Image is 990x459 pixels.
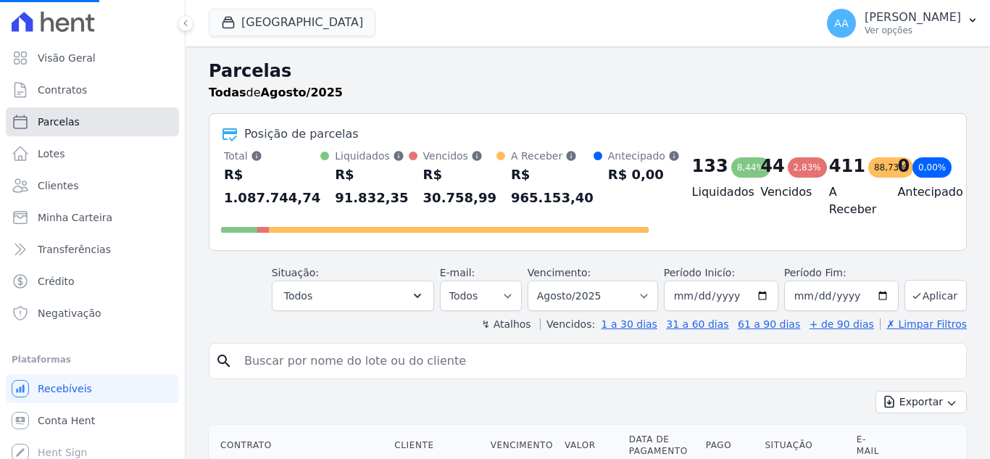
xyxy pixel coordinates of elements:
[829,183,875,218] h4: A Receber
[6,203,179,232] a: Minha Carteira
[38,210,112,225] span: Minha Carteira
[224,149,320,163] div: Total
[6,107,179,136] a: Parcelas
[284,287,312,305] span: Todos
[38,413,95,428] span: Conta Hent
[38,178,78,193] span: Clientes
[209,58,967,84] h2: Parcelas
[865,25,961,36] p: Ver opções
[38,274,75,289] span: Crédito
[692,183,738,201] h4: Liquidados
[423,149,496,163] div: Vencidos
[912,157,952,178] div: 0,00%
[6,171,179,200] a: Clientes
[209,84,343,102] p: de
[38,381,92,396] span: Recebíveis
[38,146,65,161] span: Lotes
[6,235,179,264] a: Transferências
[692,154,728,178] div: 133
[528,267,591,278] label: Vencimento:
[815,3,990,44] button: AA [PERSON_NAME] Ver opções
[244,125,359,143] div: Posição de parcelas
[38,242,111,257] span: Transferências
[608,163,680,186] div: R$ 0,00
[834,18,849,28] span: AA
[272,281,434,311] button: Todos
[897,183,943,201] h4: Antecipado
[868,157,913,178] div: 88,73%
[209,9,375,36] button: [GEOGRAPHIC_DATA]
[875,391,967,413] button: Exportar
[272,267,319,278] label: Situação:
[6,299,179,328] a: Negativação
[215,352,233,370] i: search
[731,157,770,178] div: 8,44%
[6,406,179,435] a: Conta Hent
[511,149,594,163] div: A Receber
[511,163,594,210] div: R$ 965.153,40
[6,374,179,403] a: Recebíveis
[423,163,496,210] div: R$ 30.758,99
[335,149,408,163] div: Liquidados
[666,318,728,330] a: 31 a 60 dias
[897,154,910,178] div: 0
[6,267,179,296] a: Crédito
[38,306,101,321] span: Negativação
[760,154,784,178] div: 44
[880,318,967,330] a: ✗ Limpar Filtros
[224,163,320,210] div: R$ 1.087.744,74
[38,115,80,129] span: Parcelas
[540,318,595,330] label: Vencidos:
[760,183,806,201] h4: Vencidos
[335,163,408,210] div: R$ 91.832,35
[38,83,87,97] span: Contratos
[904,280,967,311] button: Aplicar
[738,318,800,330] a: 61 a 90 dias
[38,51,96,65] span: Visão Geral
[810,318,874,330] a: + de 90 dias
[788,157,827,178] div: 2,83%
[829,154,865,178] div: 411
[6,44,179,73] a: Visão Geral
[784,265,899,281] label: Período Fim:
[440,267,475,278] label: E-mail:
[209,86,246,99] strong: Todas
[261,86,343,99] strong: Agosto/2025
[602,318,657,330] a: 1 a 30 dias
[6,139,179,168] a: Lotes
[608,149,680,163] div: Antecipado
[6,75,179,104] a: Contratos
[236,347,960,376] input: Buscar por nome do lote ou do cliente
[481,318,531,330] label: ↯ Atalhos
[664,267,735,278] label: Período Inicío:
[865,10,961,25] p: [PERSON_NAME]
[12,351,173,368] div: Plataformas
